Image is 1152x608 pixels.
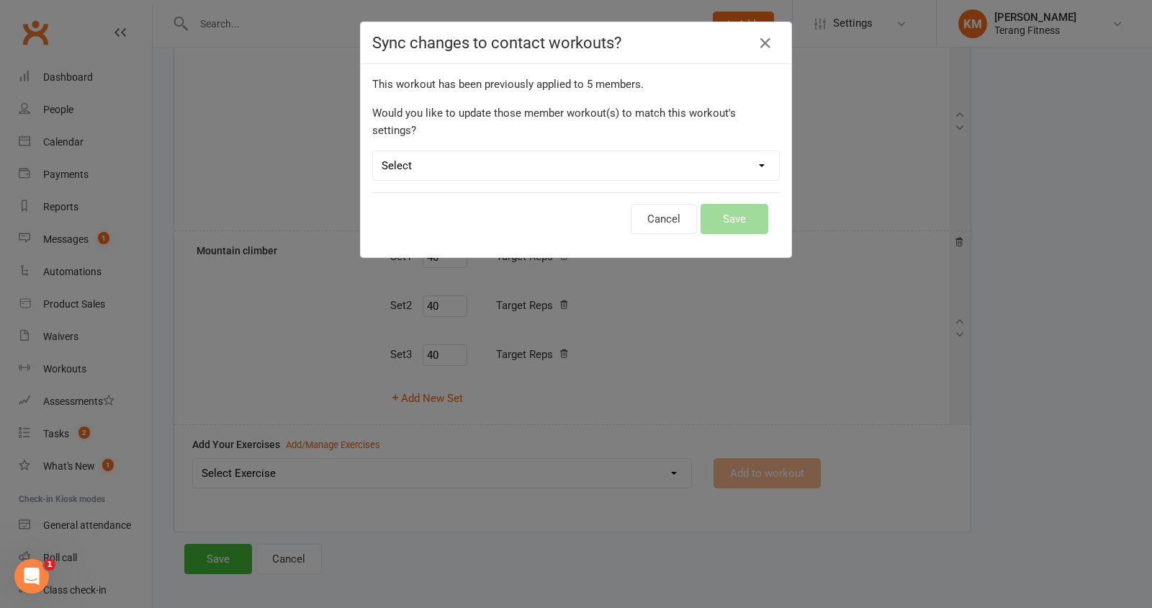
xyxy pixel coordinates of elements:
[372,104,780,139] div: Would you like to update those member workout(s) to match this workout's settings?
[44,559,55,571] span: 1
[754,32,777,55] a: Close
[372,34,780,52] h4: Sync changes to contact workouts?
[372,76,780,93] div: This workout has been previously applied to 5 members .
[631,204,697,234] button: Cancel
[14,559,49,594] iframe: Intercom live chat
